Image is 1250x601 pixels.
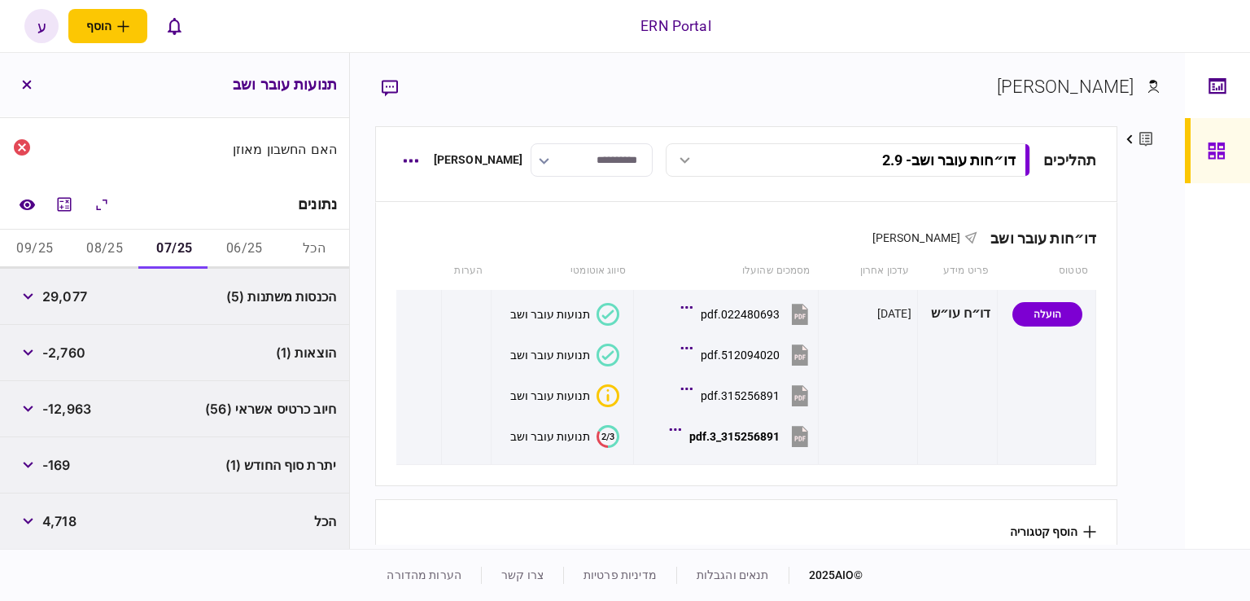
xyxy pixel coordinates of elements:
[601,431,614,441] text: 2/3
[689,430,780,443] div: 315256891_3.pdf
[298,196,337,213] div: נתונים
[640,15,710,37] div: ERN Portal
[276,343,336,362] span: הוצאות (1)
[701,389,780,402] div: 315256891.pdf
[510,303,619,326] button: תנועות עובר ושב
[42,343,85,362] span: -2,760
[510,308,590,321] div: תנועות עובר ושב
[997,252,1096,290] th: סטטוס
[666,143,1030,177] button: דו״חות עובר ושב- 2.9
[50,190,79,219] button: מחשבון
[877,305,911,322] div: [DATE]
[634,252,819,290] th: מסמכים שהועלו
[12,190,42,219] a: השוואה למסמך
[226,287,336,306] span: הכנסות משתנות (5)
[233,77,337,92] h3: תנועות עובר ושב
[68,9,147,43] button: פתח תפריט להוספת לקוח
[1012,302,1082,327] div: הועלה
[977,230,1096,247] div: דו״חות עובר ושב
[157,9,191,43] button: פתח רשימת התראות
[434,151,523,169] div: [PERSON_NAME]
[314,511,336,531] span: הכל
[442,252,491,290] th: הערות
[1043,149,1096,171] div: תהליכים
[917,252,997,290] th: פריט מידע
[42,511,76,531] span: 4,718
[872,231,961,244] span: [PERSON_NAME]
[583,568,657,581] a: מדיניות פרטיות
[997,73,1134,100] div: [PERSON_NAME]
[279,230,349,269] button: הכל
[42,455,71,475] span: -169
[819,252,918,290] th: עדכון אחרון
[701,349,780,362] div: 512094020.pdf
[597,384,619,407] div: איכות לא מספקת
[882,151,1016,169] div: דו״חות עובר ושב - 2.9
[510,344,619,366] button: תנועות עובר ושב
[510,430,590,443] div: תנועות עובר ושב
[24,9,59,43] button: ע
[181,143,338,156] div: האם החשבון מאוזן
[87,190,116,219] button: הרחב\כווץ הכל
[510,384,619,407] button: איכות לא מספקתתנועות עובר ושב
[510,425,619,448] button: 2/3תנועות עובר ושב
[70,230,140,269] button: 08/25
[42,287,87,306] span: 29,077
[789,567,863,584] div: © 2025 AIO
[510,349,590,362] div: תנועות עובר ושב
[209,230,279,269] button: 06/25
[387,568,461,581] a: הערות מהדורה
[205,399,336,419] span: חיוב כרטיס אשראי (56)
[225,455,336,475] span: יתרת סוף החודש (1)
[1010,525,1096,538] button: הוסף קטגוריה
[510,389,590,402] div: תנועות עובר ושב
[701,308,780,321] div: 022480693.pdf
[684,336,812,373] button: 512094020.pdf
[491,252,634,290] th: סיווג אוטומטי
[697,568,769,581] a: תנאים והגבלות
[684,296,812,332] button: 022480693.pdf
[924,296,991,332] div: דו״ח עו״ש
[684,377,812,414] button: 315256891.pdf
[501,568,544,581] a: צרו קשר
[673,418,812,454] button: 315256891_3.pdf
[42,399,91,419] span: -12,963
[140,230,210,269] button: 07/25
